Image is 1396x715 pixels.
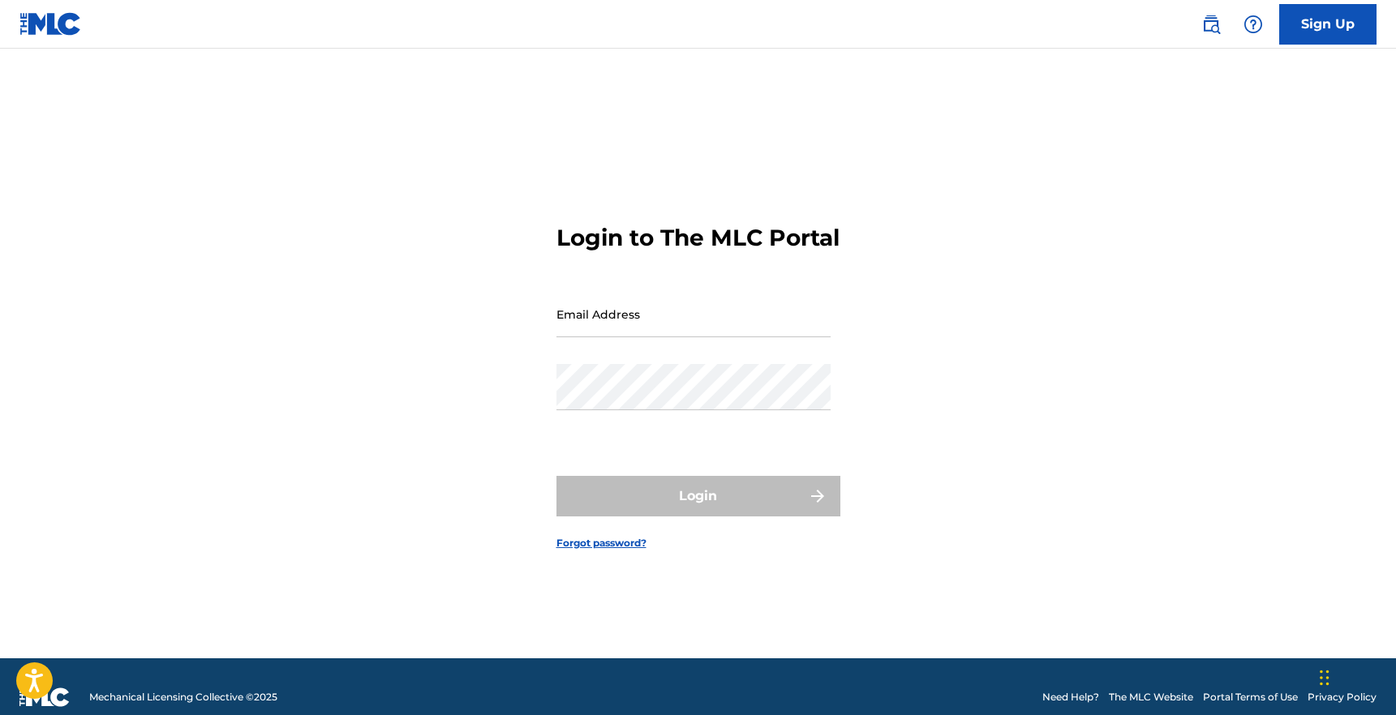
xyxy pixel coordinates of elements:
a: Sign Up [1279,4,1377,45]
div: Drag [1320,653,1329,702]
a: Portal Terms of Use [1203,690,1298,704]
img: search [1201,15,1221,34]
a: Public Search [1195,8,1227,41]
h3: Login to The MLC Portal [556,224,840,252]
img: logo [19,687,70,707]
iframe: Chat Widget [1315,637,1396,715]
a: Need Help? [1042,690,1099,704]
a: Forgot password? [556,536,646,550]
a: Privacy Policy [1308,690,1377,704]
span: Mechanical Licensing Collective © 2025 [89,690,277,704]
a: The MLC Website [1109,690,1193,704]
div: Help [1237,8,1269,41]
img: MLC Logo [19,12,82,36]
img: help [1244,15,1263,34]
